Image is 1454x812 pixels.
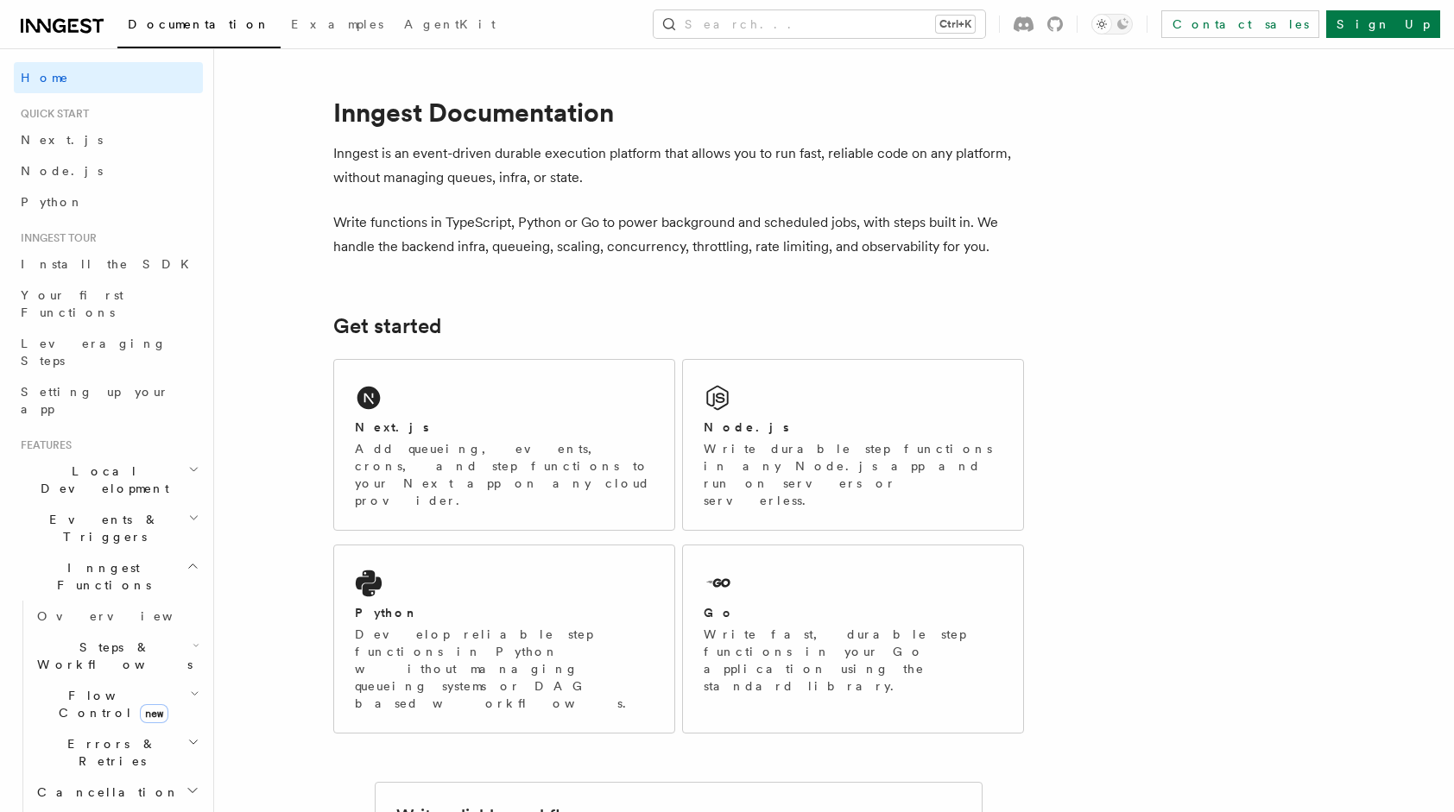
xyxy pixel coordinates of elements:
a: Contact sales [1161,10,1319,38]
span: Inngest Functions [14,559,186,594]
h2: Python [355,604,419,621]
span: Overview [37,609,215,623]
span: Cancellation [30,784,180,801]
span: Flow Control [30,687,190,721]
a: AgentKit [394,5,506,47]
p: Add queueing, events, crons, and step functions to your Next app on any cloud provider. [355,440,654,509]
button: Steps & Workflows [30,632,203,680]
a: Examples [281,5,394,47]
a: Get started [333,314,441,338]
h2: Node.js [704,419,789,436]
p: Develop reliable step functions in Python without managing queueing systems or DAG based workflows. [355,626,654,712]
span: Leveraging Steps [21,337,167,368]
span: Home [21,69,69,86]
span: Errors & Retries [30,735,187,770]
span: new [140,704,168,723]
span: Documentation [128,17,270,31]
p: Write functions in TypeScript, Python or Go to power background and scheduled jobs, with steps bu... [333,211,1024,259]
button: Inngest Functions [14,552,203,601]
span: Inngest tour [14,231,97,245]
a: Python [14,186,203,217]
h2: Go [704,604,735,621]
a: Your first Functions [14,280,203,328]
a: Documentation [117,5,281,48]
p: Write fast, durable step functions in your Go application using the standard library. [704,626,1002,695]
button: Errors & Retries [30,728,203,777]
h1: Inngest Documentation [333,97,1024,128]
a: GoWrite fast, durable step functions in your Go application using the standard library. [682,544,1024,733]
span: Setting up your app [21,385,169,416]
a: Next.jsAdd queueing, events, crons, and step functions to your Next app on any cloud provider. [333,359,675,531]
kbd: Ctrl+K [936,16,975,33]
a: Home [14,62,203,93]
button: Flow Controlnew [30,680,203,728]
p: Inngest is an event-driven durable execution platform that allows you to run fast, reliable code ... [333,142,1024,190]
a: Node.jsWrite durable step functions in any Node.js app and run on servers or serverless. [682,359,1024,531]
a: Overview [30,601,203,632]
button: Local Development [14,456,203,504]
span: Events & Triggers [14,511,188,545]
h2: Next.js [355,419,429,436]
span: Examples [291,17,383,31]
a: Node.js [14,155,203,186]
span: Install the SDK [21,257,199,271]
button: Events & Triggers [14,504,203,552]
p: Write durable step functions in any Node.js app and run on servers or serverless. [704,440,1002,509]
span: Steps & Workflows [30,639,193,673]
button: Cancellation [30,777,203,808]
a: Next.js [14,124,203,155]
span: Your first Functions [21,288,123,319]
a: Setting up your app [14,376,203,425]
a: Leveraging Steps [14,328,203,376]
span: Node.js [21,164,103,178]
span: AgentKit [404,17,496,31]
button: Toggle dark mode [1091,14,1133,35]
span: Next.js [21,133,103,147]
span: Features [14,438,72,452]
span: Python [21,195,84,209]
span: Quick start [14,107,89,121]
a: PythonDevelop reliable step functions in Python without managing queueing systems or DAG based wo... [333,544,675,733]
button: Search...Ctrl+K [654,10,985,38]
a: Sign Up [1326,10,1440,38]
a: Install the SDK [14,249,203,280]
span: Local Development [14,463,188,497]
